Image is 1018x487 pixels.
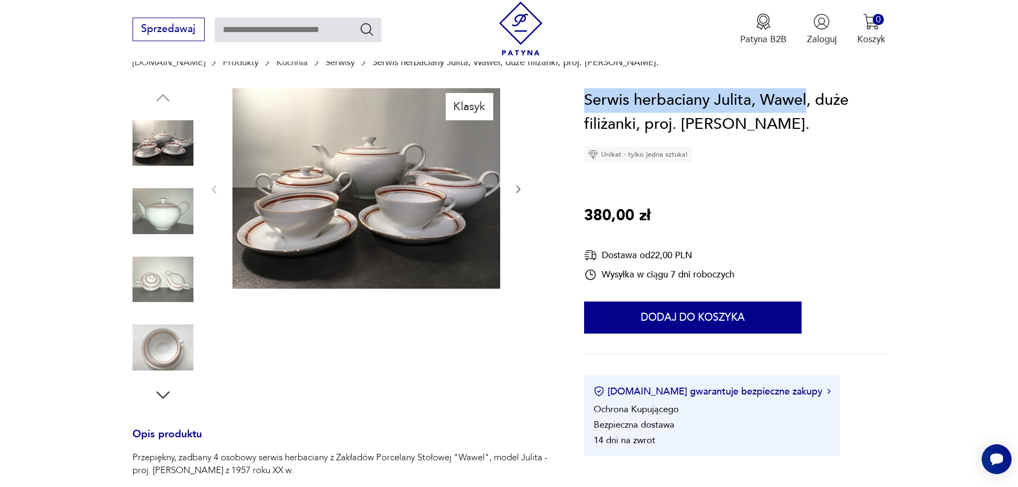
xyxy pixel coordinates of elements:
[133,451,554,477] p: Przepiękny, zadbany 4 osobowy serwis herbaciany z Zakładów Porcelany Stołowej "Wawel", model Juli...
[740,33,787,45] p: Patyna B2B
[813,13,830,30] img: Ikonka użytkownika
[359,21,375,37] button: Szukaj
[133,18,205,41] button: Sprzedawaj
[873,14,884,25] div: 0
[740,13,787,45] button: Patyna B2B
[133,113,193,174] img: Zdjęcie produktu Serwis herbaciany Julita, Wawel, duże filiżanki, proj. Edmund Ruszczyński.
[232,88,500,289] img: Zdjęcie produktu Serwis herbaciany Julita, Wawel, duże filiżanki, proj. Edmund Ruszczyński.
[446,93,493,120] div: Klasyk
[807,13,837,45] button: Zaloguj
[325,57,355,67] a: Serwisy
[584,268,734,281] div: Wysyłka w ciągu 7 dni roboczych
[740,13,787,45] a: Ikona medaluPatyna B2B
[133,26,205,34] a: Sprzedawaj
[276,57,308,67] a: Kuchnia
[584,249,597,262] img: Ikona dostawy
[594,419,674,431] li: Bezpieczna dostawa
[584,88,885,137] h1: Serwis herbaciany Julita, Wawel, duże filiżanki, proj. [PERSON_NAME].
[584,146,692,163] div: Unikat - tylko jedna sztuka!
[494,2,548,56] img: Patyna - sklep z meblami i dekoracjami vintage
[133,430,554,452] h3: Opis produktu
[863,13,880,30] img: Ikona koszyka
[755,13,772,30] img: Ikona medalu
[584,302,802,334] button: Dodaj do koszyka
[594,403,679,415] li: Ochrona Kupującego
[133,317,193,378] img: Zdjęcie produktu Serwis herbaciany Julita, Wawel, duże filiżanki, proj. Edmund Ruszczyński.
[133,181,193,242] img: Zdjęcie produktu Serwis herbaciany Julita, Wawel, duże filiżanki, proj. Edmund Ruszczyński.
[133,57,205,67] a: [DOMAIN_NAME]
[594,385,830,398] button: [DOMAIN_NAME] gwarantuje bezpieczne zakupy
[372,57,659,67] p: Serwis herbaciany Julita, Wawel, duże filiżanki, proj. [PERSON_NAME].
[594,386,604,397] img: Ikona certyfikatu
[857,13,885,45] button: 0Koszyk
[133,249,193,310] img: Zdjęcie produktu Serwis herbaciany Julita, Wawel, duże filiżanki, proj. Edmund Ruszczyński.
[594,434,655,446] li: 14 dni na zwrot
[982,444,1012,474] iframe: Smartsupp widget button
[584,204,650,228] p: 380,00 zł
[857,33,885,45] p: Koszyk
[223,57,259,67] a: Produkty
[584,249,734,262] div: Dostawa od 22,00 PLN
[807,33,837,45] p: Zaloguj
[827,389,830,394] img: Ikona strzałki w prawo
[588,150,598,159] img: Ikona diamentu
